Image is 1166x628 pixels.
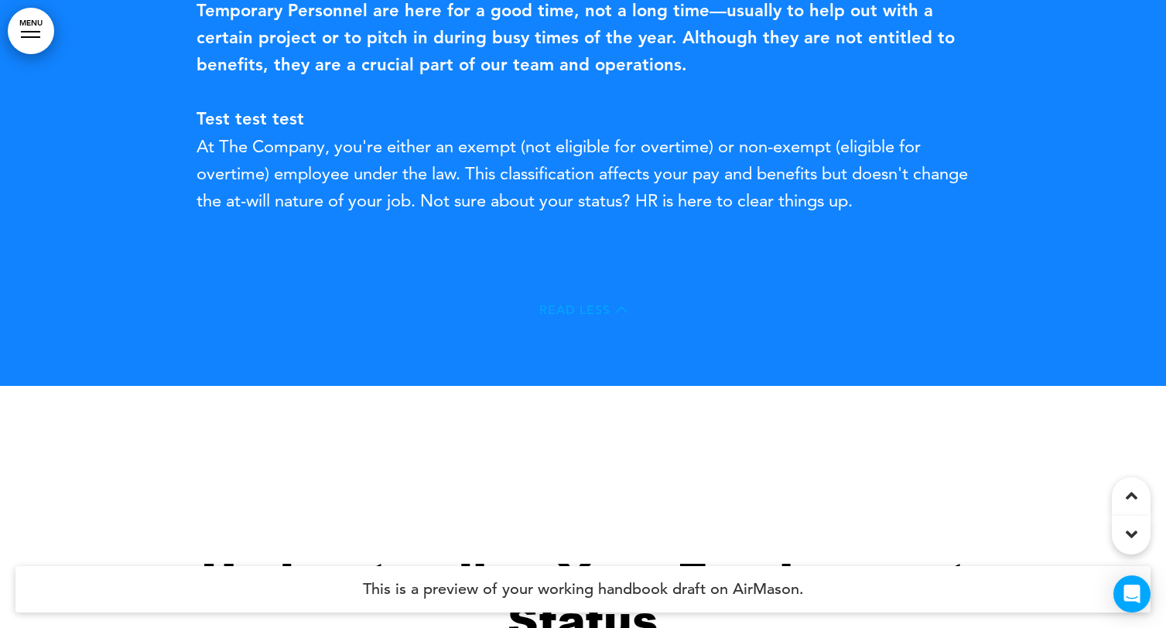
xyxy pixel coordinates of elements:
div: Open Intercom Messenger [1113,575,1151,613]
span: At The Company, you're either an exempt (not eligible for overtime) or non-exempt (eligible for o... [197,136,968,211]
a: MENU [8,8,54,54]
h4: This is a preview of your working handbook draft on AirMason. [15,566,1151,613]
span: Read Less [539,304,610,316]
